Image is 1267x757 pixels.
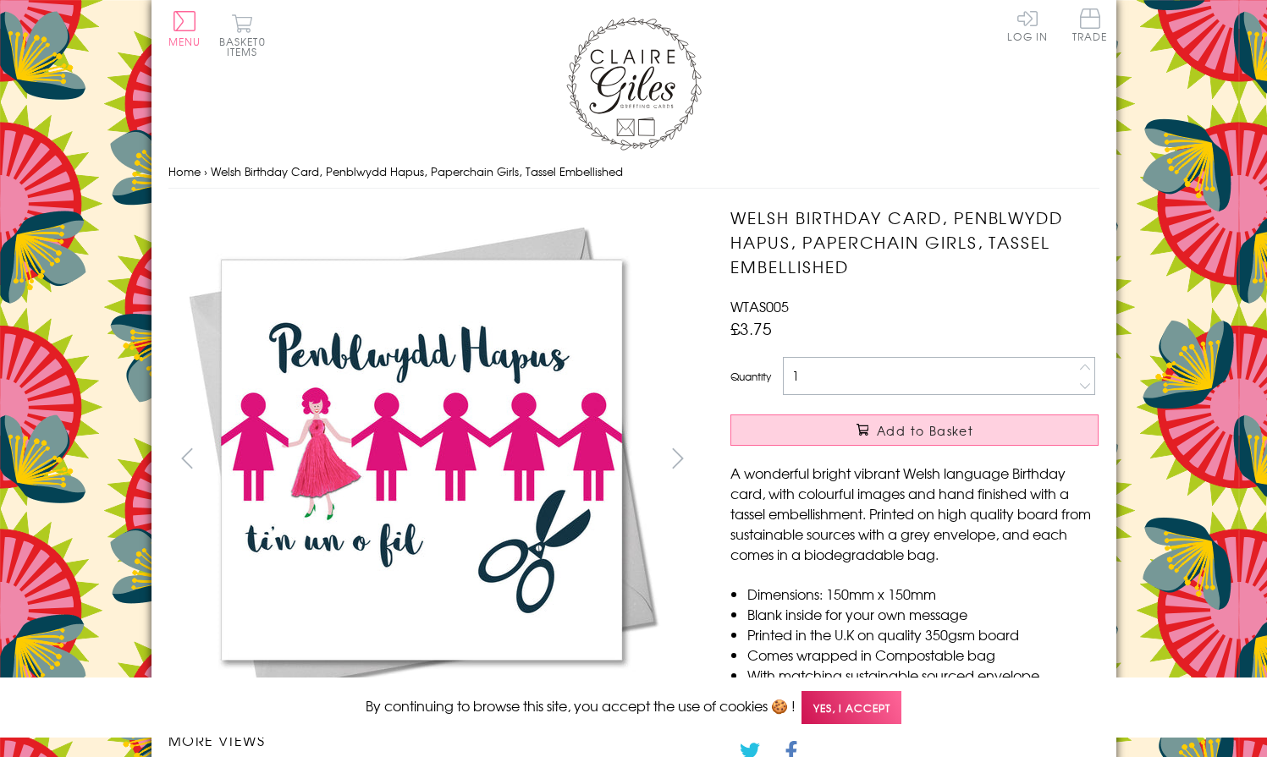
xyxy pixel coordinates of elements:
[168,206,675,713] img: Welsh Birthday Card, Penblwydd Hapus, Paperchain Girls, Tassel Embellished
[747,665,1099,685] li: With matching sustainable sourced envelope
[204,163,207,179] span: ›
[730,206,1099,278] h1: Welsh Birthday Card, Penblwydd Hapus, Paperchain Girls, Tassel Embellished
[747,604,1099,624] li: Blank inside for your own message
[730,316,772,340] span: £3.75
[566,17,702,151] img: Claire Giles Greetings Cards
[219,14,266,57] button: Basket0 items
[730,296,789,316] span: WTAS005
[168,155,1099,189] nav: breadcrumbs
[1072,8,1108,41] span: Trade
[168,163,201,179] a: Home
[747,645,1099,665] li: Comes wrapped in Compostable bag
[747,624,1099,645] li: Printed in the U.K on quality 350gsm board
[730,414,1099,446] button: Add to Basket
[168,11,201,47] button: Menu
[658,439,697,477] button: next
[802,691,901,724] span: Yes, I accept
[877,422,973,439] span: Add to Basket
[730,369,771,384] label: Quantity
[697,206,1204,713] img: Welsh Birthday Card, Penblwydd Hapus, Paperchain Girls, Tassel Embellished
[168,34,201,49] span: Menu
[1072,8,1108,45] a: Trade
[168,439,207,477] button: prev
[730,463,1099,564] p: A wonderful bright vibrant Welsh language Birthday card, with colourful images and hand finished ...
[168,730,697,750] h3: More views
[211,163,623,179] span: Welsh Birthday Card, Penblwydd Hapus, Paperchain Girls, Tassel Embellished
[1007,8,1048,41] a: Log In
[227,34,266,59] span: 0 items
[747,584,1099,604] li: Dimensions: 150mm x 150mm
